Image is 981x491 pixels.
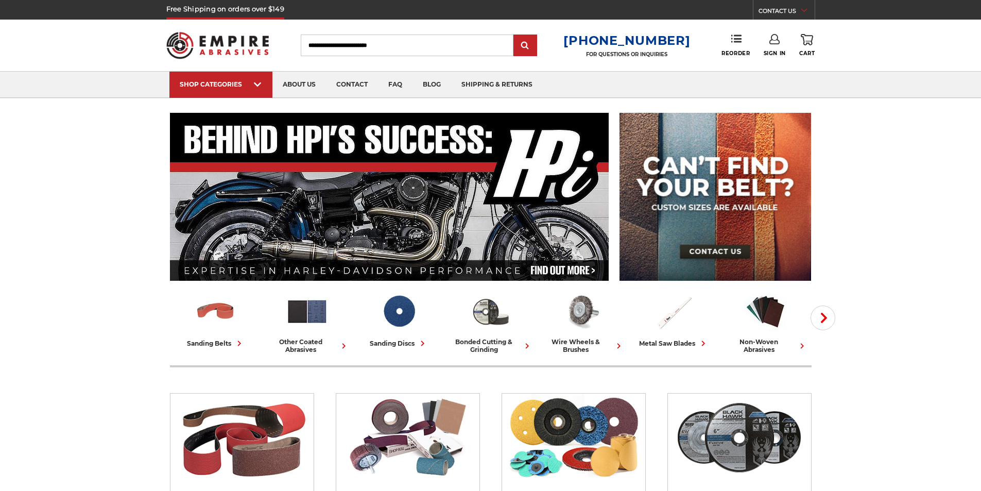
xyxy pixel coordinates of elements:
a: CONTACT US [759,5,815,20]
a: shipping & returns [451,72,543,98]
span: Cart [799,50,815,57]
a: wire wheels & brushes [541,290,624,353]
a: Reorder [721,34,750,56]
a: about us [272,72,326,98]
a: metal saw blades [632,290,716,349]
img: Bonded Cutting & Grinding [673,394,806,481]
img: Sanding Belts [194,290,237,333]
img: Banner for an interview featuring Horsepower Inc who makes Harley performance upgrades featured o... [170,113,609,281]
div: bonded cutting & grinding [449,338,532,353]
div: other coated abrasives [266,338,349,353]
a: bonded cutting & grinding [449,290,532,353]
div: wire wheels & brushes [541,338,624,353]
a: [PHONE_NUMBER] [563,33,690,48]
a: faq [378,72,412,98]
img: Wire Wheels & Brushes [561,290,604,333]
img: Other Coated Abrasives [286,290,329,333]
img: promo banner for custom belts. [619,113,811,281]
a: contact [326,72,378,98]
a: Cart [799,34,815,57]
img: Sanding Belts [175,394,308,481]
div: non-woven abrasives [724,338,807,353]
p: FOR QUESTIONS OR INQUIRIES [563,51,690,58]
div: SHOP CATEGORIES [180,80,262,88]
img: Non-woven Abrasives [744,290,787,333]
img: Empire Abrasives [166,25,269,65]
a: sanding discs [357,290,441,349]
img: Bonded Cutting & Grinding [469,290,512,333]
div: metal saw blades [639,338,709,349]
a: sanding belts [174,290,257,349]
img: Other Coated Abrasives [341,394,474,481]
span: Reorder [721,50,750,57]
input: Submit [515,36,536,56]
div: sanding belts [187,338,245,349]
span: Sign In [764,50,786,57]
img: Metal Saw Blades [652,290,695,333]
a: other coated abrasives [266,290,349,353]
button: Next [811,306,835,330]
img: Sanding Discs [507,394,640,481]
div: sanding discs [370,338,428,349]
img: Sanding Discs [377,290,420,333]
a: blog [412,72,451,98]
a: non-woven abrasives [724,290,807,353]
